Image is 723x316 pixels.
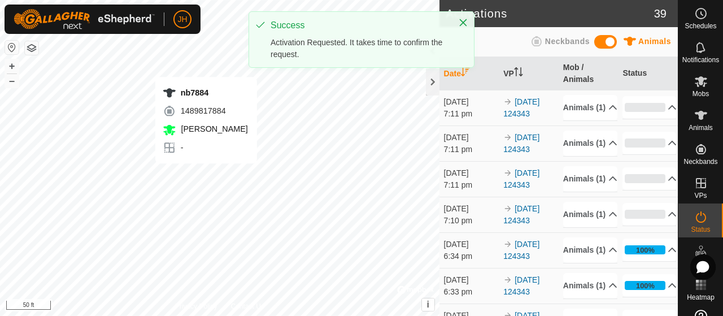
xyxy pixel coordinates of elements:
[503,168,539,189] a: [DATE] 124343
[163,86,248,99] div: nb7884
[503,204,539,225] a: [DATE] 124343
[178,124,248,133] span: [PERSON_NAME]
[622,96,677,119] p-accordion-header: 0%
[444,144,498,155] div: 7:11 pm
[422,298,434,311] button: i
[5,74,19,88] button: –
[461,69,470,78] p-sorticon: Activate to sort
[622,274,677,297] p-accordion-header: 100%
[625,281,665,290] div: 100%
[503,133,539,154] a: [DATE] 124343
[638,37,671,46] span: Animals
[687,294,715,301] span: Heatmap
[177,14,187,25] span: JH
[683,158,717,165] span: Neckbands
[163,141,248,154] div: -
[444,96,498,108] div: [DATE]
[559,57,619,90] th: Mob / Animals
[654,5,667,22] span: 39
[625,138,665,148] div: 0%
[563,95,617,120] p-accordion-header: Animals (1)
[444,108,498,120] div: 7:11 pm
[14,9,155,29] img: Gallagher Logo
[5,59,19,73] button: +
[622,239,677,261] p-accordion-header: 100%
[563,202,617,227] p-accordion-header: Animals (1)
[503,275,539,296] a: [DATE] 124343
[503,204,512,213] img: arrow
[689,124,713,131] span: Animals
[444,286,498,298] div: 6:33 pm
[271,37,447,60] div: Activation Requested. It takes time to confirm the request.
[499,57,559,90] th: VP
[622,203,677,226] p-accordion-header: 0%
[426,300,429,309] span: i
[622,167,677,190] p-accordion-header: 0%
[455,15,471,31] button: Close
[163,104,248,118] div: 1489817884
[636,280,655,291] div: 100%
[503,240,539,261] a: [DATE] 124343
[563,131,617,156] p-accordion-header: Animals (1)
[563,166,617,192] p-accordion-header: Animals (1)
[230,301,264,311] a: Contact Us
[618,57,678,90] th: Status
[694,192,707,199] span: VPs
[5,41,19,54] button: Reset Map
[625,245,665,254] div: 100%
[692,90,709,97] span: Mobs
[503,168,512,178] img: arrow
[444,167,498,179] div: [DATE]
[622,132,677,154] p-accordion-header: 0%
[503,240,512,249] img: arrow
[563,237,617,263] p-accordion-header: Animals (1)
[444,203,498,215] div: [DATE]
[503,97,539,118] a: [DATE] 124343
[503,97,512,106] img: arrow
[691,226,710,233] span: Status
[175,301,217,311] a: Privacy Policy
[444,215,498,227] div: 7:10 pm
[444,239,498,250] div: [DATE]
[545,37,590,46] span: Neckbands
[444,132,498,144] div: [DATE]
[446,7,654,20] h2: Activations
[444,250,498,262] div: 6:34 pm
[514,69,523,78] p-sorticon: Activate to sort
[685,23,716,29] span: Schedules
[444,179,498,191] div: 7:11 pm
[563,273,617,298] p-accordion-header: Animals (1)
[271,19,447,32] div: Success
[625,210,665,219] div: 0%
[25,41,38,55] button: Map Layers
[625,103,665,112] div: 0%
[625,174,665,183] div: 0%
[444,274,498,286] div: [DATE]
[682,57,719,63] span: Notifications
[503,275,512,284] img: arrow
[636,245,655,256] div: 100%
[503,133,512,142] img: arrow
